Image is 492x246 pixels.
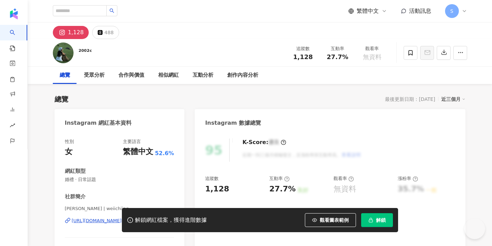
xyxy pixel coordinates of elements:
[363,54,382,60] span: 無資料
[450,7,453,15] span: S
[205,184,229,195] div: 1,128
[158,71,179,79] div: 相似網紅
[55,94,68,104] div: 總覽
[65,139,74,145] div: 性別
[10,25,23,52] a: search
[205,119,261,127] div: Instagram 數據總覽
[8,8,19,19] img: logo icon
[53,42,74,63] img: KOL Avatar
[84,71,105,79] div: 受眾分析
[205,176,219,182] div: 追蹤數
[376,217,386,223] span: 解鎖
[398,176,418,182] div: 漲粉率
[441,95,465,104] div: 近三個月
[242,139,286,146] div: K-Score :
[65,206,174,212] span: [PERSON_NAME] | weiichiing_
[104,28,114,37] div: 488
[10,119,15,134] span: rise
[65,177,174,183] span: 婚禮 · 日常話題
[123,146,153,157] div: 繁體中文
[65,168,86,175] div: 網紅類型
[320,217,349,223] span: 觀看圖表範例
[385,96,435,102] div: 最後更新日期：[DATE]
[53,26,89,39] button: 1,128
[60,71,70,79] div: 總覽
[290,45,316,52] div: 追蹤數
[361,213,393,227] button: 解鎖
[327,54,348,60] span: 27.7%
[305,213,356,227] button: 觀看圖表範例
[334,184,356,195] div: 無資料
[193,71,213,79] div: 互動分析
[269,184,296,195] div: 27.7%
[79,47,92,56] div: ²⁰⁰²ᶜ
[68,28,84,37] div: 1,128
[293,53,313,60] span: 1,128
[325,45,351,52] div: 互動率
[334,176,354,182] div: 觀看率
[109,8,114,13] span: search
[155,150,174,157] span: 52.6%
[135,217,207,224] div: 解鎖網紅檔案，獲得進階數據
[65,119,132,127] div: Instagram 網紅基本資料
[123,139,141,145] div: 主要語言
[409,8,431,14] span: 活動訊息
[92,26,119,39] button: 488
[357,7,379,15] span: 繁體中文
[118,71,144,79] div: 合作與價值
[65,146,73,157] div: 女
[269,176,290,182] div: 互動率
[227,71,258,79] div: 創作內容分析
[359,45,385,52] div: 觀看率
[65,193,86,200] div: 社群簡介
